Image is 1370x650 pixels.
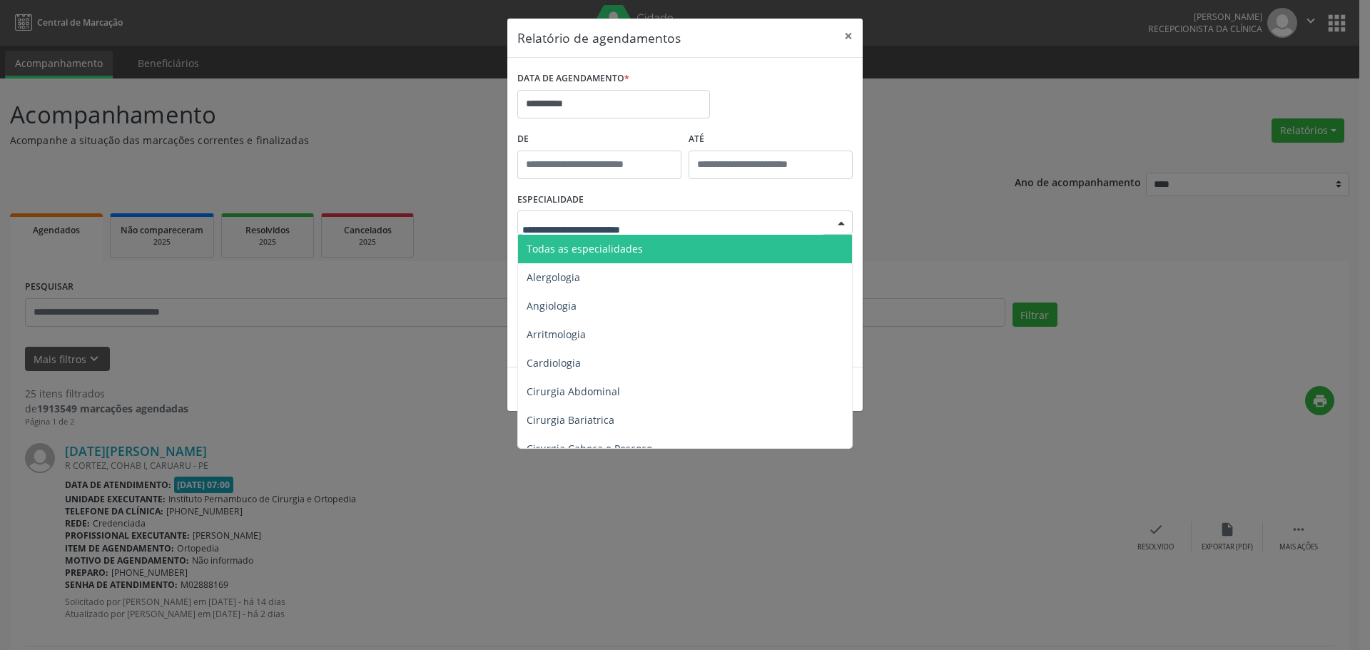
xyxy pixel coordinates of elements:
label: De [517,128,681,151]
h5: Relatório de agendamentos [517,29,681,47]
span: Angiologia [527,299,577,313]
span: Cirurgia Abdominal [527,385,620,398]
span: Cardiologia [527,356,581,370]
span: Arritmologia [527,327,586,341]
label: DATA DE AGENDAMENTO [517,68,629,90]
span: Cirurgia Cabeça e Pescoço [527,442,652,455]
span: Todas as especialidades [527,242,643,255]
label: ATÉ [689,128,853,151]
span: Alergologia [527,270,580,284]
label: ESPECIALIDADE [517,189,584,211]
button: Close [834,19,863,54]
span: Cirurgia Bariatrica [527,413,614,427]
